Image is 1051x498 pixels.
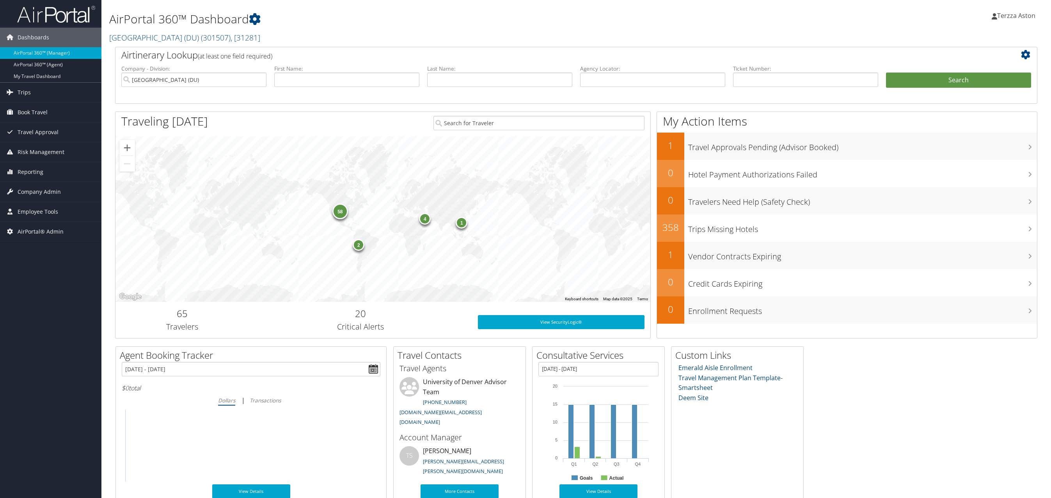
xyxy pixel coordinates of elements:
[678,374,783,392] a: Travel Management Plan Template- Smartsheet
[109,32,260,43] a: [GEOGRAPHIC_DATA] (DU)
[398,349,525,362] h2: Travel Contacts
[657,160,1037,187] a: 0Hotel Payment Authorizations Failed
[121,113,208,129] h1: Traveling [DATE]
[353,239,365,250] div: 2
[675,349,803,362] h2: Custom Links
[657,193,684,207] h2: 0
[657,221,684,234] h2: 358
[614,462,620,466] text: Q3
[688,138,1037,153] h3: Travel Approvals Pending (Advisor Booked)
[117,292,143,302] a: Open this area in Google Maps (opens a new window)
[609,475,624,481] text: Actual
[121,307,243,320] h2: 65
[427,65,572,73] label: Last Name:
[18,162,43,182] span: Reporting
[117,292,143,302] img: Google
[733,65,878,73] label: Ticket Number:
[678,363,753,372] a: Emerald Aisle Enrollment
[119,156,135,172] button: Zoom out
[997,11,1035,20] span: Terzza Aston
[555,455,557,460] tspan: 0
[657,303,684,316] h2: 0
[580,65,725,73] label: Agency Locator:
[18,83,31,102] span: Trips
[688,302,1037,317] h3: Enrollment Requests
[423,458,504,475] a: [PERSON_NAME][EMAIL_ADDRESS][PERSON_NAME][DOMAIN_NAME]
[592,462,598,466] text: Q2
[657,269,1037,296] a: 0Credit Cards Expiring
[657,296,1037,324] a: 0Enrollment Requests
[255,321,466,332] h3: Critical Alerts
[688,165,1037,180] h3: Hotel Payment Authorizations Failed
[332,204,348,219] div: 58
[657,166,684,179] h2: 0
[399,409,482,426] a: [DOMAIN_NAME][EMAIL_ADDRESS][DOMAIN_NAME]
[657,248,684,261] h2: 1
[18,202,58,222] span: Employee Tools
[399,363,520,374] h3: Travel Agents
[555,438,557,442] tspan: 5
[657,242,1037,269] a: 1Vendor Contracts Expiring
[423,399,467,406] a: [PHONE_NUMBER]
[198,52,272,60] span: (at least one field required)
[274,65,419,73] label: First Name:
[18,142,64,162] span: Risk Management
[536,349,664,362] h2: Consultative Services
[553,420,557,424] tspan: 10
[201,32,231,43] span: ( 301507 )
[553,402,557,406] tspan: 15
[580,475,593,481] text: Goals
[122,384,380,392] h6: total
[18,103,48,122] span: Book Travel
[886,73,1031,88] button: Search
[678,393,708,402] a: Deem Site
[255,307,466,320] h2: 20
[571,462,577,466] text: Q1
[433,116,644,130] input: Search for Traveler
[109,11,732,27] h1: AirPortal 360™ Dashboard
[688,247,1037,262] h3: Vendor Contracts Expiring
[657,214,1037,242] a: 358Trips Missing Hotels
[399,432,520,443] h3: Account Manager
[120,349,386,362] h2: Agent Booking Tracker
[18,222,64,241] span: AirPortal® Admin
[122,395,380,405] div: |
[396,377,524,429] li: University of Denver Advisor Team
[565,296,598,302] button: Keyboard shortcuts
[635,462,641,466] text: Q4
[456,217,468,229] div: 1
[18,182,61,202] span: Company Admin
[657,139,684,152] h2: 1
[553,384,557,388] tspan: 20
[688,220,1037,235] h3: Trips Missing Hotels
[122,384,129,392] span: $0
[218,397,235,404] i: Dollars
[119,140,135,156] button: Zoom in
[18,28,49,47] span: Dashboards
[121,321,243,332] h3: Travelers
[121,48,954,62] h2: Airtinerary Lookup
[250,397,281,404] i: Transactions
[18,122,59,142] span: Travel Approval
[637,297,648,301] a: Terms (opens in new tab)
[657,133,1037,160] a: 1Travel Approvals Pending (Advisor Booked)
[231,32,260,43] span: , [ 31281 ]
[688,275,1037,289] h3: Credit Cards Expiring
[657,275,684,289] h2: 0
[399,446,419,466] div: TS
[478,315,644,329] a: View SecurityLogic®
[657,187,1037,214] a: 0Travelers Need Help (Safety Check)
[121,65,266,73] label: Company - Division:
[657,113,1037,129] h1: My Action Items
[688,193,1037,207] h3: Travelers Need Help (Safety Check)
[603,297,632,301] span: Map data ©2025
[396,446,524,478] li: [PERSON_NAME]
[419,213,431,224] div: 4
[17,5,95,23] img: airportal-logo.png
[992,4,1043,27] a: Terzza Aston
